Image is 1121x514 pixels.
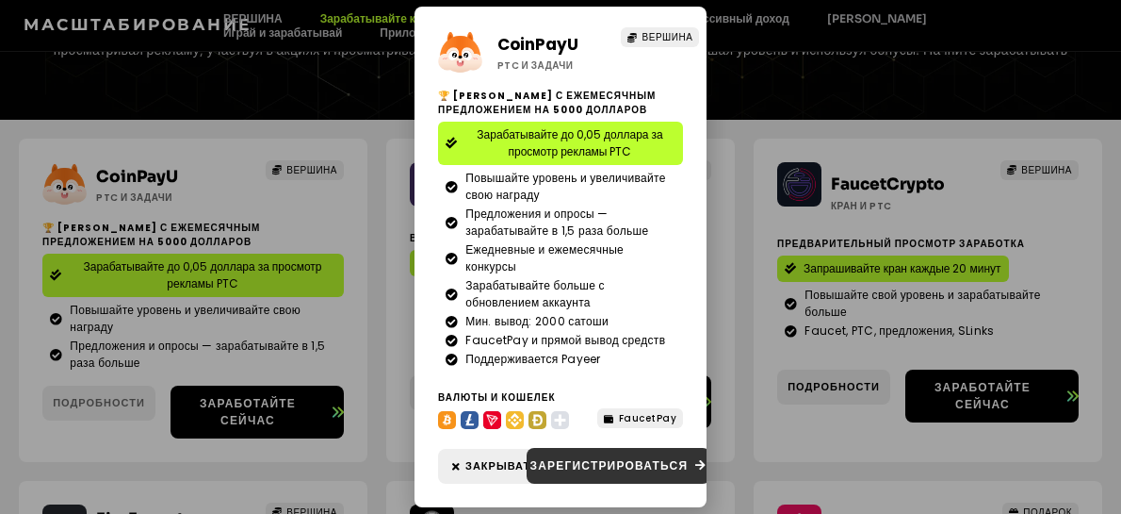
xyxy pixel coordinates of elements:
a: Зарабатывайте до 0,05 доллара за просмотр рекламы PTC [438,122,683,165]
font: Поддерживается Payeer [465,351,600,367]
font: FaucetPay и прямой вывод средств [465,332,665,348]
a: CoinPayU [497,33,578,56]
font: 🏆 [PERSON_NAME] с ежемесячным предложением на 5000 долларов [438,89,656,117]
a: Закрывать [438,449,553,484]
font: FaucetPay [619,411,677,425]
a: Зарегистрироваться [527,448,711,484]
font: Зарабатывайте до 0,05 доллара за просмотр рекламы PTC [477,126,662,159]
font: Закрывать [465,458,539,473]
font: Ежедневные и ежемесячные конкурсы [465,241,624,274]
font: Мин. вывод: 2000 сатоши [465,313,609,329]
font: Предложения и опросы — зарабатывайте в 1,5 раза больше [465,206,648,239]
font: ВЕРШИНА [642,30,693,44]
font: Валюты и кошелек [438,390,556,405]
font: Зарегистрироваться [530,457,689,473]
font: Зарабатывайте больше с обновлением аккаунта [465,277,605,310]
font: Повышайте уровень и увеличивайте свою награду [465,170,665,203]
a: FaucetPay [597,408,683,428]
font: ptc и задачи [497,58,574,73]
a: ВЕРШИНА [621,27,699,47]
